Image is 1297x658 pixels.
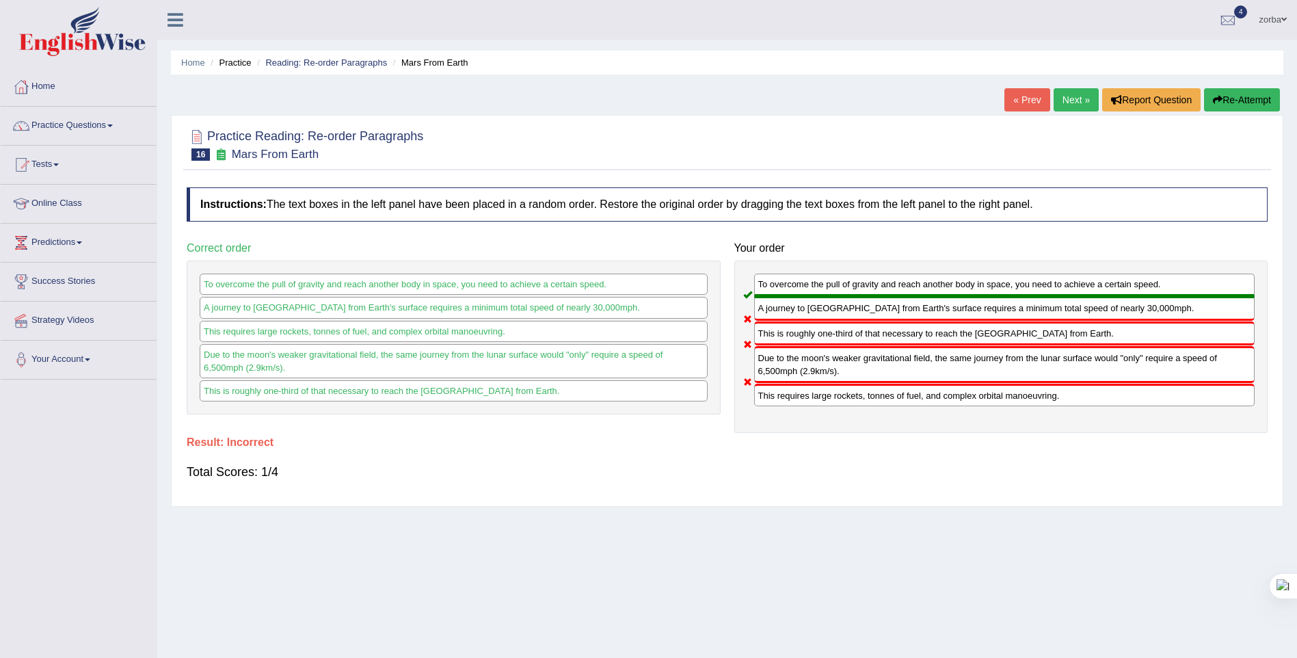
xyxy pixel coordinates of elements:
[1,68,157,102] a: Home
[734,242,1268,254] h4: Your order
[1,302,157,336] a: Strategy Videos
[200,344,708,378] div: Due to the moon's weaker gravitational field, the same journey from the lunar surface would "only...
[187,127,423,161] h2: Practice Reading: Re-order Paragraphs
[187,436,1268,449] h4: Result:
[1102,88,1201,111] button: Report Question
[181,57,205,68] a: Home
[1,224,157,258] a: Predictions
[1,146,157,180] a: Tests
[390,56,468,69] li: Mars From Earth
[232,148,319,161] small: Mars From Earth
[213,148,228,161] small: Exam occurring question
[1004,88,1049,111] a: « Prev
[187,456,1268,488] div: Total Scores: 1/4
[200,321,708,342] div: This requires large rockets, tonnes of fuel, and complex orbital manoeuvring.
[187,242,721,254] h4: Correct order
[265,57,387,68] a: Reading: Re-order Paragraphs
[754,296,1255,320] div: A journey to [GEOGRAPHIC_DATA] from Earth's surface requires a minimum total speed of nearly 30,0...
[200,380,708,402] div: This is roughly one-third of that necessary to reach the [GEOGRAPHIC_DATA] from Earth.
[191,148,210,161] span: 16
[1,341,157,375] a: Your Account
[1,107,157,141] a: Practice Questions
[1054,88,1099,111] a: Next »
[200,198,267,210] b: Instructions:
[1,185,157,219] a: Online Class
[207,56,251,69] li: Practice
[1,263,157,297] a: Success Stories
[754,321,1255,345] div: This is roughly one-third of that necessary to reach the [GEOGRAPHIC_DATA] from Earth.
[1204,88,1280,111] button: Re-Attempt
[754,384,1255,406] div: This requires large rockets, tonnes of fuel, and complex orbital manoeuvring.
[754,274,1255,296] div: To overcome the pull of gravity and reach another body in space, you need to achieve a certain sp...
[200,297,708,318] div: A journey to [GEOGRAPHIC_DATA] from Earth's surface requires a minimum total speed of nearly 30,0...
[1234,5,1248,18] span: 4
[754,346,1255,383] div: Due to the moon's weaker gravitational field, the same journey from the lunar surface would "only...
[200,274,708,295] div: To overcome the pull of gravity and reach another body in space, you need to achieve a certain sp...
[187,187,1268,222] h4: The text boxes in the left panel have been placed in a random order. Restore the original order b...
